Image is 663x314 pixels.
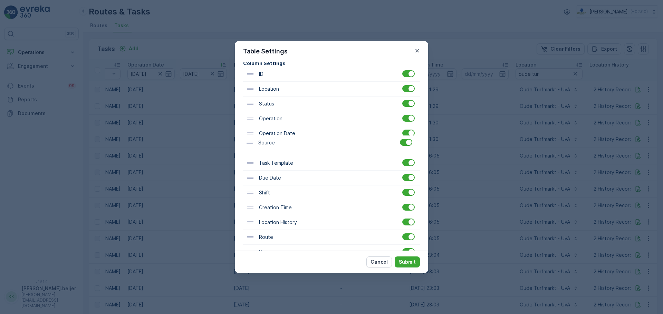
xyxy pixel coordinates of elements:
p: Cancel [371,259,388,265]
button: Submit [395,256,420,267]
p: Submit [399,259,416,265]
button: Cancel [366,256,392,267]
h4: Column Settings [243,60,420,67]
p: Table Settings [243,47,288,56]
